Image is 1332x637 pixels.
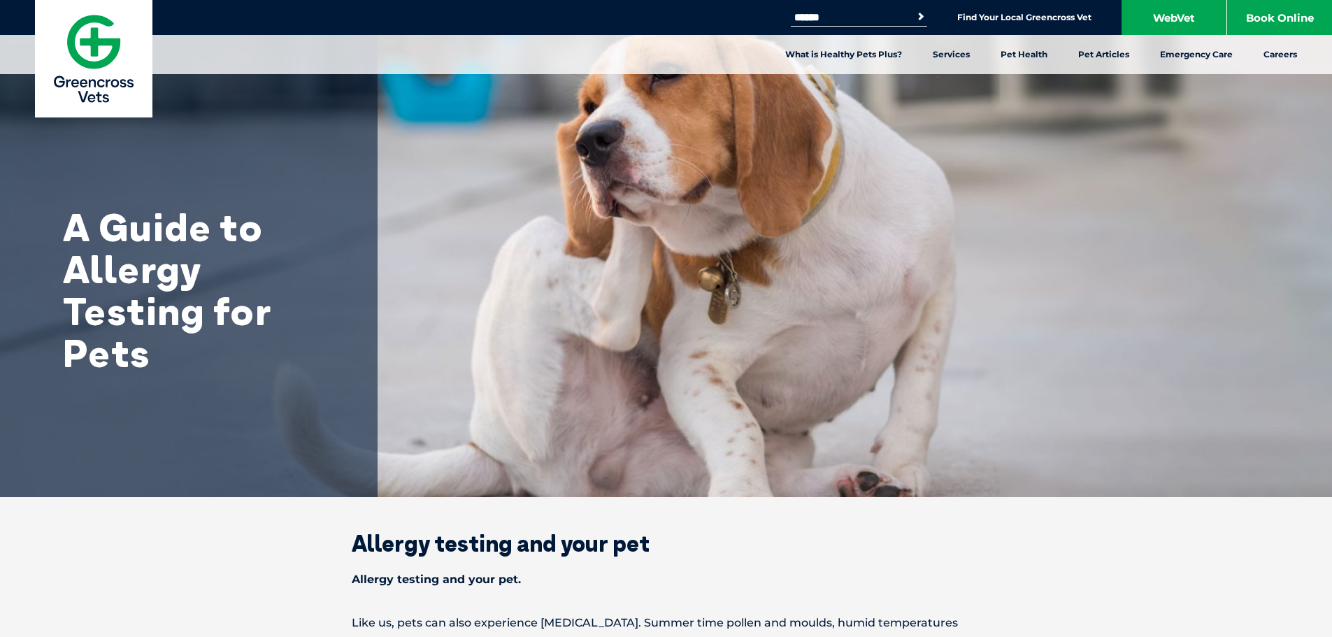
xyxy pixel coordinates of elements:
button: Search [914,10,928,24]
strong: Allergy testing and your pet. [352,573,521,586]
h2: Allergy testing and your pet [303,532,1030,554]
a: Pet Health [985,35,1063,74]
a: Find Your Local Greencross Vet [957,12,1091,23]
a: Services [917,35,985,74]
a: Careers [1248,35,1312,74]
a: Pet Articles [1063,35,1145,74]
a: What is Healthy Pets Plus? [770,35,917,74]
h1: A Guide to Allergy Testing for Pets [63,206,343,374]
a: Emergency Care [1145,35,1248,74]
